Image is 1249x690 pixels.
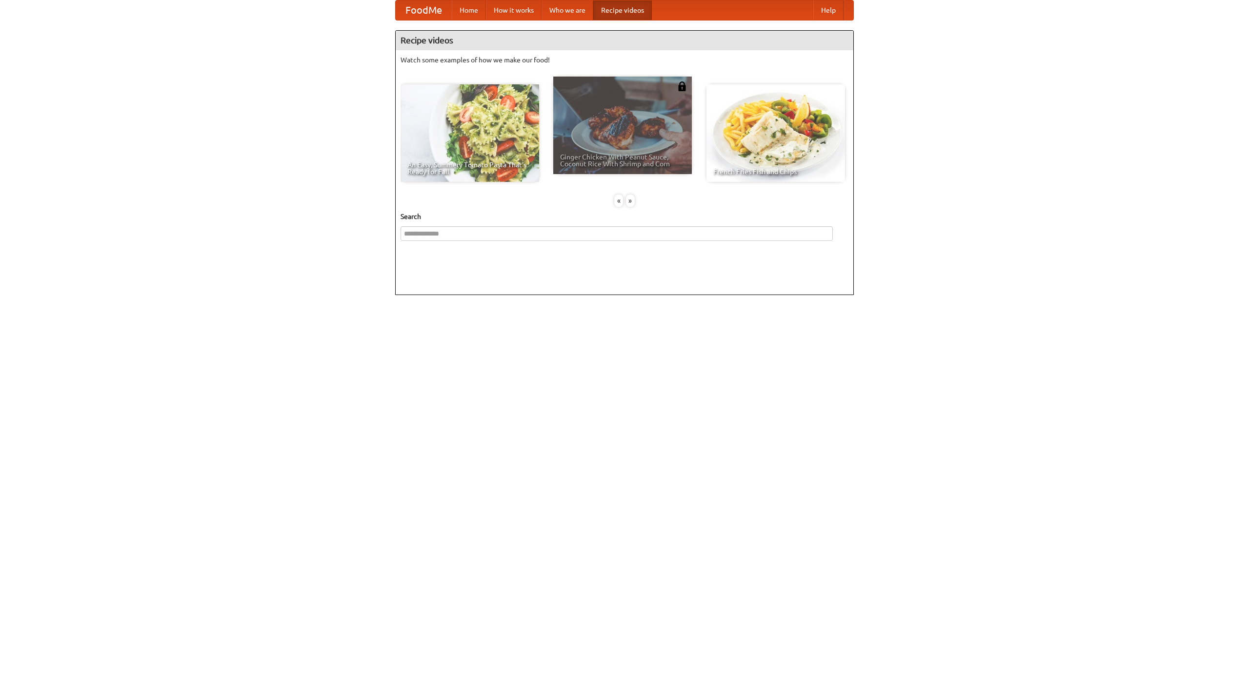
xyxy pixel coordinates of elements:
[452,0,486,20] a: Home
[614,195,623,207] div: «
[396,0,452,20] a: FoodMe
[486,0,542,20] a: How it works
[706,84,845,182] a: French Fries Fish and Chips
[593,0,652,20] a: Recipe videos
[401,212,848,221] h5: Search
[542,0,593,20] a: Who we are
[813,0,844,20] a: Help
[401,84,539,182] a: An Easy, Summery Tomato Pasta That's Ready for Fall
[401,55,848,65] p: Watch some examples of how we make our food!
[626,195,635,207] div: »
[713,168,838,175] span: French Fries Fish and Chips
[677,81,687,91] img: 483408.png
[396,31,853,50] h4: Recipe videos
[407,161,532,175] span: An Easy, Summery Tomato Pasta That's Ready for Fall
